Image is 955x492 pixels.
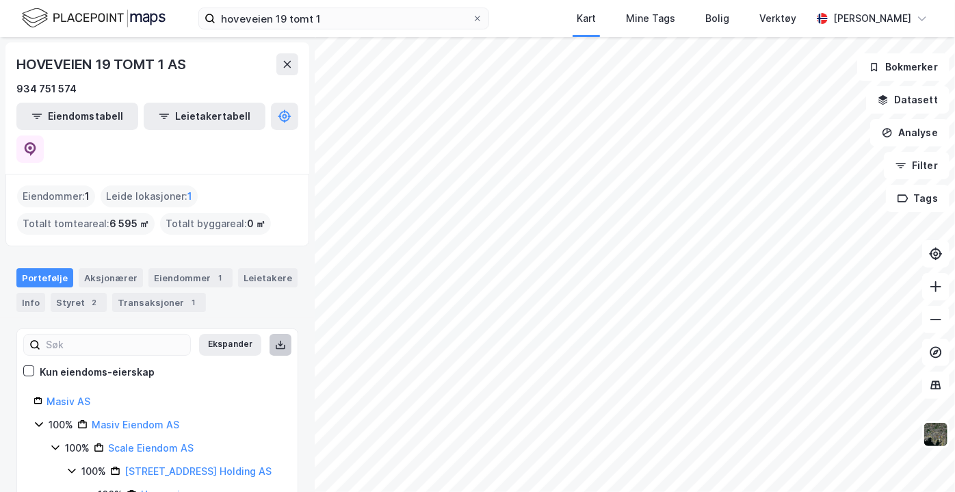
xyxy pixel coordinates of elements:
[887,426,955,492] div: Kontrollprogram for chat
[108,442,194,454] a: Scale Eiendom AS
[49,417,73,433] div: 100%
[759,10,796,27] div: Verktøy
[16,293,45,312] div: Info
[705,10,729,27] div: Bolig
[16,53,189,75] div: HOVEVEIEN 19 TOMT 1 AS
[187,188,192,205] span: 1
[577,10,596,27] div: Kart
[81,463,106,480] div: 100%
[148,268,233,287] div: Eiendommer
[887,426,955,492] iframe: Chat Widget
[160,213,271,235] div: Totalt byggareal :
[17,213,155,235] div: Totalt tomteareal :
[79,268,143,287] div: Aksjonærer
[215,8,472,29] input: Søk på adresse, matrikkel, gårdeiere, leietakere eller personer
[833,10,911,27] div: [PERSON_NAME]
[857,53,950,81] button: Bokmerker
[125,465,272,477] a: [STREET_ADDRESS] Holding AS
[144,103,265,130] button: Leietakertabell
[213,271,227,285] div: 1
[923,422,949,448] img: 9k=
[884,152,950,179] button: Filter
[40,335,190,355] input: Søk
[65,440,90,456] div: 100%
[17,185,95,207] div: Eiendommer :
[870,119,950,146] button: Analyse
[16,81,77,97] div: 934 751 574
[85,188,90,205] span: 1
[626,10,675,27] div: Mine Tags
[238,268,298,287] div: Leietakere
[247,216,265,232] span: 0 ㎡
[92,419,179,430] a: Masiv Eiendom AS
[886,185,950,212] button: Tags
[109,216,149,232] span: 6 595 ㎡
[16,268,73,287] div: Portefølje
[40,364,155,380] div: Kun eiendoms-eierskap
[187,296,200,309] div: 1
[112,293,206,312] div: Transaksjoner
[199,334,261,356] button: Ekspander
[47,396,90,407] a: Masiv AS
[101,185,198,207] div: Leide lokasjoner :
[88,296,101,309] div: 2
[51,293,107,312] div: Styret
[22,6,166,30] img: logo.f888ab2527a4732fd821a326f86c7f29.svg
[866,86,950,114] button: Datasett
[16,103,138,130] button: Eiendomstabell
